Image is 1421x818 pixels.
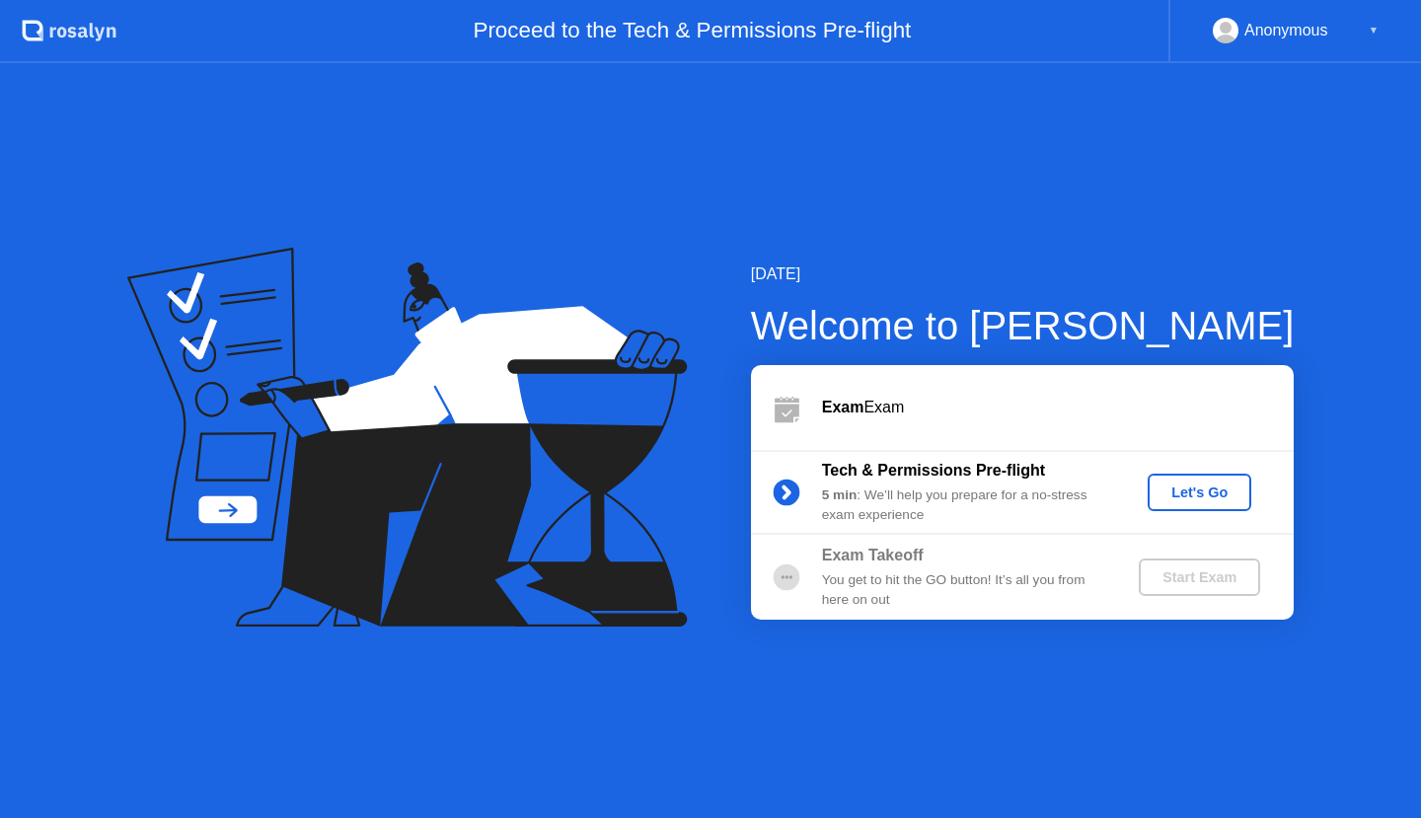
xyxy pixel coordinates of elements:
button: Start Exam [1139,558,1260,596]
div: : We’ll help you prepare for a no-stress exam experience [822,485,1106,526]
b: 5 min [822,487,858,502]
button: Let's Go [1148,474,1251,511]
div: ▼ [1369,18,1379,43]
b: Tech & Permissions Pre-flight [822,462,1045,479]
div: Anonymous [1244,18,1328,43]
div: Let's Go [1156,484,1243,500]
div: Exam [822,396,1294,419]
div: [DATE] [751,262,1295,286]
div: You get to hit the GO button! It’s all you from here on out [822,570,1106,611]
div: Start Exam [1147,569,1252,585]
b: Exam [822,399,864,415]
div: Welcome to [PERSON_NAME] [751,296,1295,355]
b: Exam Takeoff [822,547,924,563]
